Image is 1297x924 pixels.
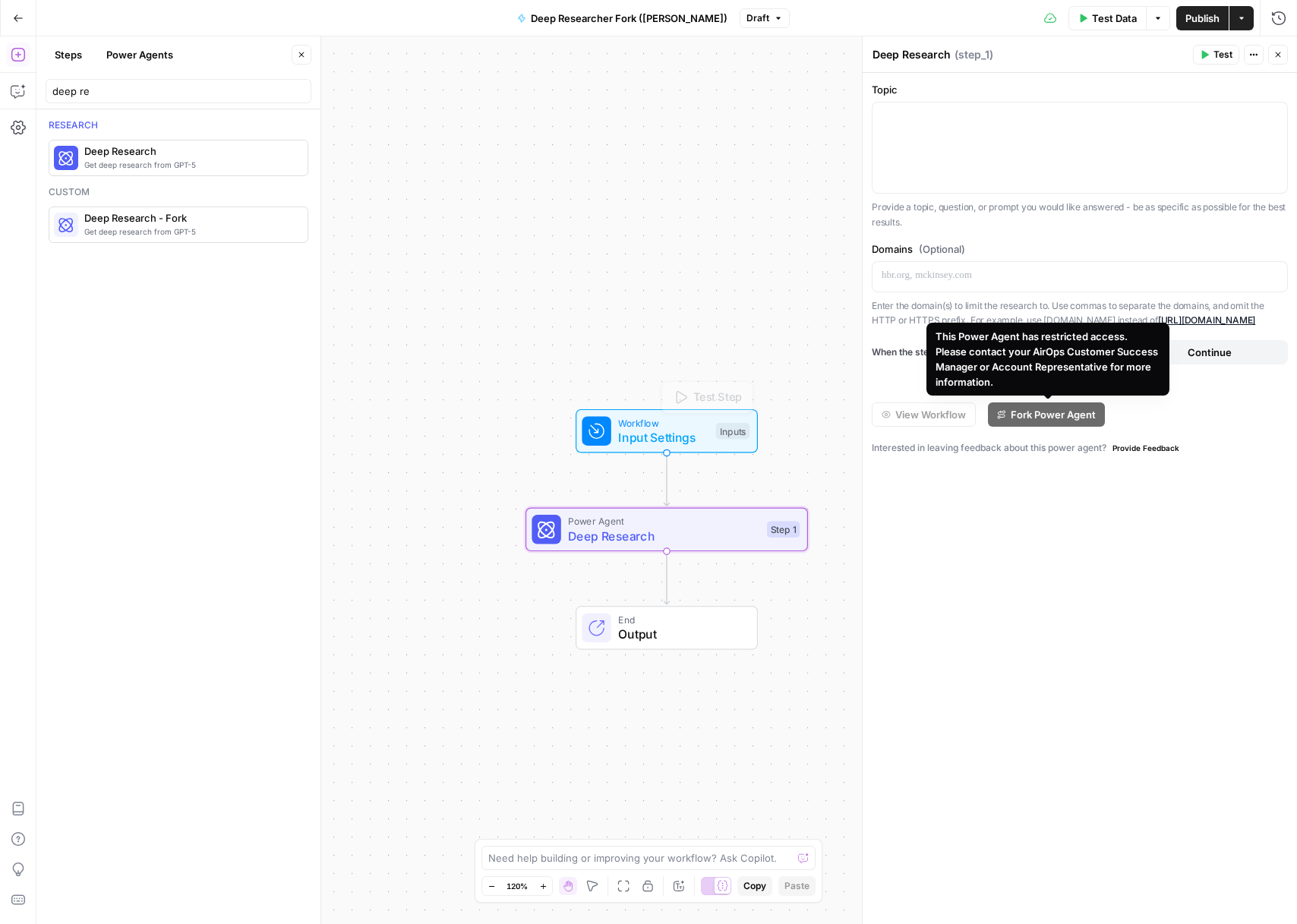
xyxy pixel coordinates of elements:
[664,551,669,604] g: Edge from step_1 to end
[1213,48,1232,61] span: Test
[49,185,308,199] div: Custom
[872,241,1288,257] label: Domains
[778,876,816,896] button: Paste
[84,159,295,171] span: Get deep research from GPT-5
[746,11,769,25] span: Draft
[737,876,772,896] button: Copy
[618,613,742,627] span: End
[525,409,808,453] div: WorkflowInput SettingsInputsTest Step
[1158,314,1256,326] a: [URL][DOMAIN_NAME]
[873,47,951,62] textarea: Deep Research
[872,200,1288,229] p: Provide a topic, question, or prompt you would like answered - be as specific as possible for the...
[1027,377,1133,390] span: Show Advanced Settings
[767,522,800,538] div: Step 1
[49,118,308,132] div: Research
[872,402,976,427] button: View Workflow
[531,11,727,26] span: Deep Researcher Fork ([PERSON_NAME])
[895,407,966,422] span: View Workflow
[784,879,809,893] span: Paste
[1176,6,1229,30] button: Publish
[52,84,305,99] input: Search steps
[743,879,766,893] span: Copy
[84,210,295,225] span: Deep Research - Fork
[97,43,182,67] button: Power Agents
[955,47,993,62] span: ( step_1 )
[46,43,91,67] button: Steps
[664,453,669,506] g: Edge from start to step_1
[84,143,295,159] span: Deep Research
[1011,407,1096,422] span: Fork Power Agent
[506,880,528,892] span: 120%
[716,423,749,440] div: Inputs
[740,8,790,28] button: Draft
[872,439,1288,457] div: Interested in leaving feedback about this power agent?
[568,527,759,545] span: Deep Research
[1068,6,1146,30] button: Test Data
[618,428,708,446] span: Input Settings
[1193,45,1239,65] button: Test
[1188,345,1232,360] span: Continue
[1092,11,1137,26] span: Test Data
[618,415,708,430] span: Workflow
[919,241,965,257] span: (Optional)
[872,298,1288,328] p: Enter the domain(s) to limit the research to. Use commas to separate the domains, and omit the HT...
[508,6,737,30] button: Deep Researcher Fork ([PERSON_NAME])
[568,514,759,528] span: Power Agent
[988,402,1105,427] button: Fork Power Agent
[525,606,808,650] div: EndOutput
[1112,442,1179,454] span: Provide Feedback
[84,225,295,238] span: Get deep research from GPT-5
[872,82,1288,97] label: Topic
[618,625,742,643] span: Output
[525,508,808,552] div: Power AgentDeep ResearchStep 1
[1134,340,1285,364] button: Continue
[1011,345,1106,360] span: Terminate Workflow
[872,345,974,359] a: When the step fails:
[1185,11,1220,26] span: Publish
[1106,439,1185,457] button: Provide Feedback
